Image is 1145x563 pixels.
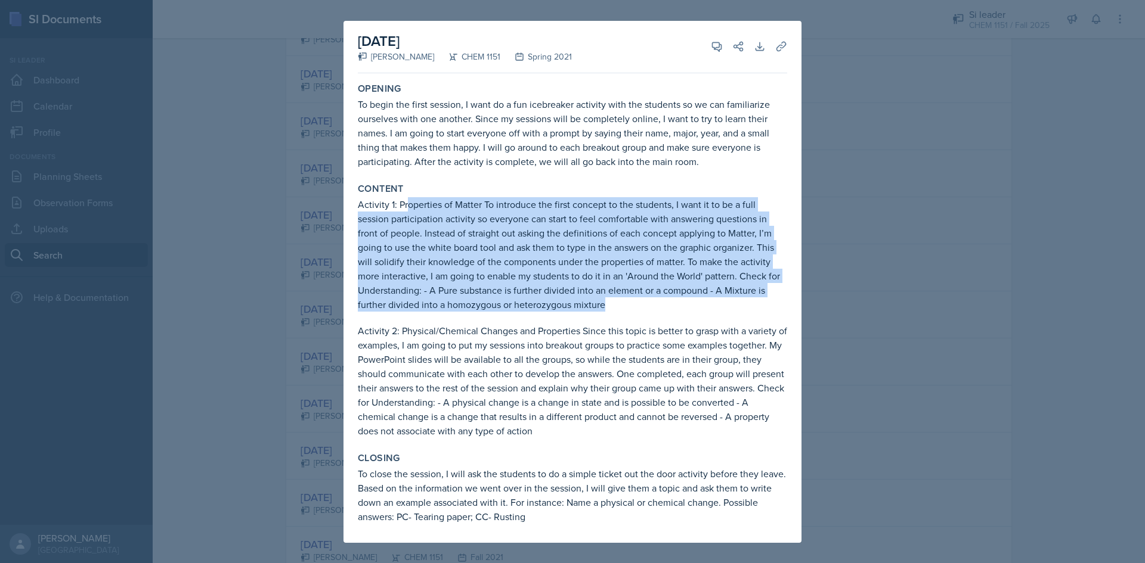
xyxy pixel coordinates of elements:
div: Spring 2021 [500,51,572,63]
div: Activity 2: Physical/Chemical Changes and Properties Since this topic is better to grasp with a v... [358,324,787,438]
div: Activity 1: Properties of Matter To introduce the first concept to the students, I want it to be ... [358,197,787,312]
div: To begin the first session, I want do a fun icebreaker activity with the students so we can famil... [358,97,787,169]
label: Content [358,183,404,195]
h2: [DATE] [358,30,572,52]
label: Closing [358,452,400,464]
div: To close the session, I will ask the students to do a simple ticket out the door activity before ... [358,466,787,524]
div: [PERSON_NAME] [358,51,434,63]
div: CHEM 1151 [434,51,500,63]
label: Opening [358,83,401,95]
